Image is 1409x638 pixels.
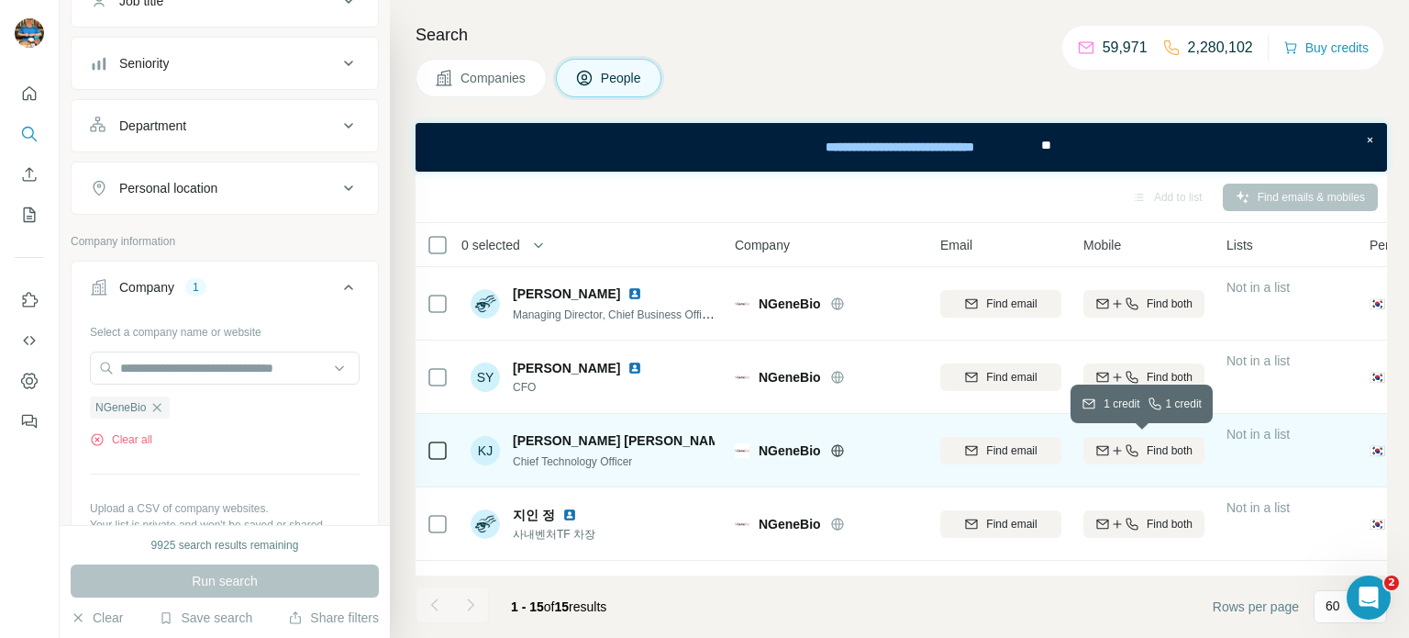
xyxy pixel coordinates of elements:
button: Find both [1083,290,1204,318]
button: Dashboard [15,364,44,397]
span: Email [940,236,972,254]
button: Quick start [15,77,44,110]
button: Find both [1083,437,1204,465]
span: CFO [513,379,649,396]
p: Upload a CSV of company websites. [90,500,360,517]
span: Mobile [1083,236,1121,254]
span: 🇰🇷 [1370,295,1385,313]
button: Save search [159,609,252,627]
span: of [544,599,555,614]
span: [PERSON_NAME] [PERSON_NAME] [513,431,732,450]
img: LinkedIn logo [627,286,642,301]
span: Find email [986,296,1037,312]
span: NGeneBio [759,515,821,533]
span: Not in a list [1226,574,1290,588]
img: Logo of NGeneBio [735,443,749,458]
button: Find both [1083,364,1204,391]
span: results [511,599,606,614]
span: NGeneBio [759,368,821,386]
span: 🇰🇷 [1370,442,1385,460]
span: People [601,69,643,87]
p: 60 [1326,597,1340,615]
span: Not in a list [1226,427,1290,442]
button: Search [15,118,44,151]
button: My lists [15,198,44,231]
div: Department [119,117,186,135]
span: 지인 정 [513,506,555,524]
span: 15 [555,599,570,614]
span: Find email [986,369,1037,386]
span: Not in a list [1226,280,1290,295]
span: Find both [1147,369,1193,386]
div: 9925 search results remaining [151,537,299,554]
span: [PERSON_NAME] [513,285,620,303]
span: Find both [1147,516,1193,532]
img: LinkedIn logo [562,508,577,522]
span: Companies [460,69,527,87]
button: Company1 [72,265,378,317]
button: Department [72,104,378,148]
img: Avatar [471,289,500,319]
h4: Search [416,22,1387,48]
span: Rows per page [1213,598,1299,616]
span: Not in a list [1226,500,1290,515]
div: Select a company name or website [90,317,360,341]
button: Find email [940,510,1061,538]
span: Lists [1226,236,1253,254]
span: 0 selected [461,236,520,254]
button: Enrich CSV [15,158,44,191]
button: Seniority [72,41,378,85]
iframe: Banner [416,123,1387,172]
span: Find email [986,516,1037,532]
img: Avatar [471,509,500,539]
button: Buy credits [1283,35,1369,61]
button: Clear [71,609,123,627]
span: [PERSON_NAME] [513,359,620,377]
div: Seniority [119,54,169,73]
span: 사내벤처TF 차장 [513,526,595,543]
img: Avatar [15,18,44,48]
span: Find email [986,442,1037,459]
button: Use Surfe on LinkedIn [15,284,44,317]
button: Find email [940,437,1061,465]
span: Managing Director, Chief Business Officer (사업총괄) [513,307,771,321]
p: 59,971 [1103,37,1148,59]
span: Company [735,236,790,254]
span: 2 [1384,576,1399,590]
button: Clear all [90,431,152,448]
p: Company information [71,233,379,250]
div: KJ [471,436,500,465]
button: Personal location [72,166,378,210]
div: Personal location [119,179,217,197]
button: Find both [1083,510,1204,538]
img: LinkedIn logo [627,361,642,375]
span: 🇰🇷 [1370,368,1385,386]
div: Company [119,278,174,297]
span: NGeneBio [759,295,821,313]
p: Your list is private and won't be saved or shared. [90,517,360,533]
button: Feedback [15,405,44,438]
button: Find email [940,364,1061,391]
span: NGeneBio [759,442,821,460]
img: Logo of NGeneBio [735,297,749,311]
img: Logo of NGeneBio [735,517,749,532]
span: NGeneBio [95,399,146,416]
img: Logo of NGeneBio [735,370,749,385]
div: SY [471,363,500,392]
span: 1 - 15 [511,599,544,614]
button: Use Surfe API [15,324,44,357]
button: Share filters [288,609,379,627]
span: Not in a list [1226,353,1290,368]
iframe: Intercom live chat [1347,576,1391,620]
button: Find email [940,290,1061,318]
span: Find both [1147,296,1193,312]
span: Chief Technology Officer [513,455,632,468]
div: 1 [185,279,206,296]
p: 2,280,102 [1188,37,1253,59]
span: 🇰🇷 [1370,515,1385,533]
span: Find both [1147,442,1193,459]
